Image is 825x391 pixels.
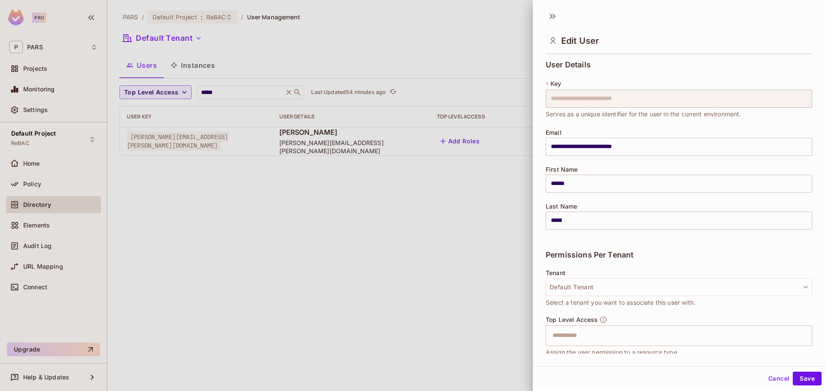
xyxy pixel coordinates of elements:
span: Top Level Access [546,316,598,323]
span: Email [546,129,562,136]
button: Default Tenant [546,278,812,296]
span: User Details [546,61,591,69]
span: Edit User [561,36,599,46]
button: Cancel [765,372,793,385]
span: First Name [546,166,578,173]
button: Save [793,372,822,385]
span: Assign the user permission to a resource type [546,348,677,357]
span: Select a tenant you want to associate this user with. [546,298,695,307]
span: Serves as a unique identifier for the user in the current environment. [546,109,741,119]
span: Permissions Per Tenant [546,251,633,259]
span: Last Name [546,203,577,210]
span: Key [550,80,561,87]
button: Open [807,334,809,336]
span: Tenant [546,270,565,276]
